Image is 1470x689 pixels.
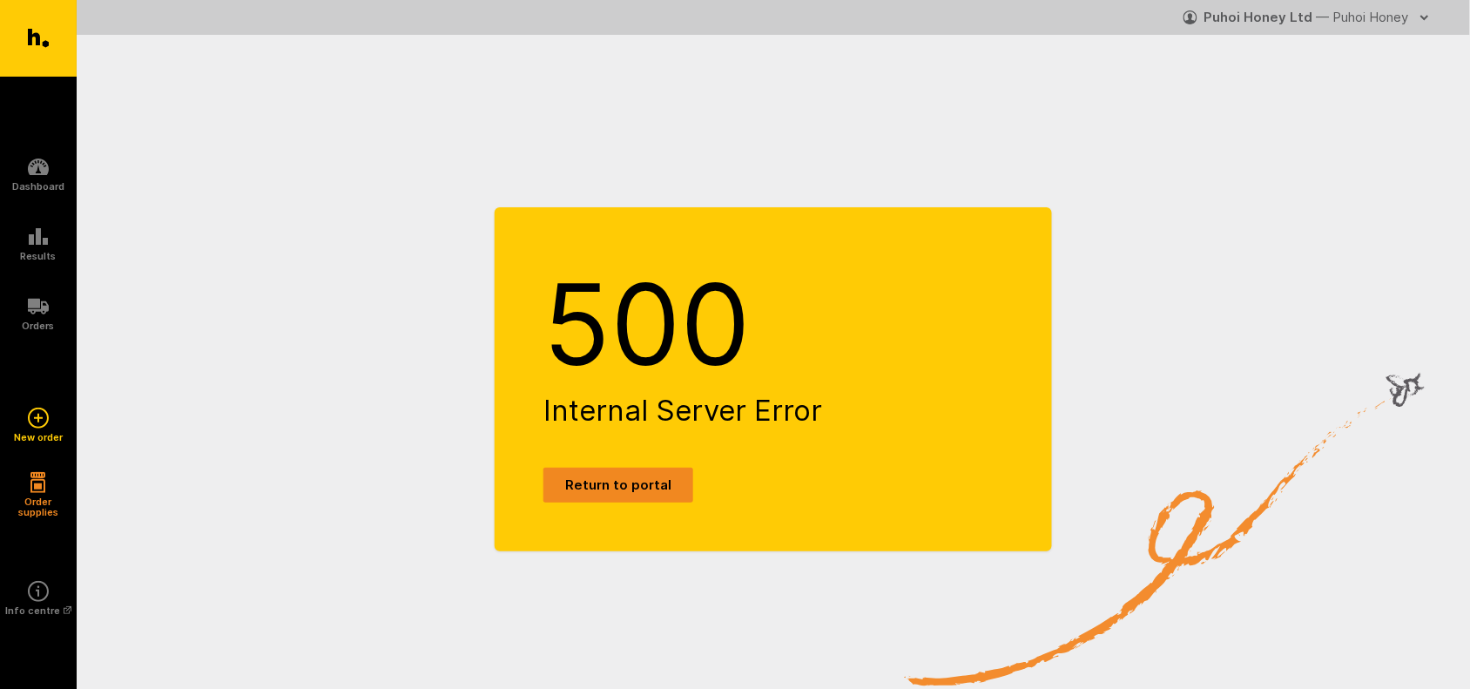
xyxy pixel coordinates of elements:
[12,496,64,517] h5: Order supplies
[1317,9,1409,25] span: — Puhoi Honey
[21,251,57,261] h5: Results
[543,395,1003,426] h2: Internal Server Error
[1183,3,1435,31] button: Puhoi Honey Ltd — Puhoi Honey
[23,321,55,331] h5: Orders
[543,468,693,503] a: Return to portal
[5,605,71,616] h5: Info centre
[14,432,63,442] h5: New order
[12,181,64,192] h5: Dashboard
[543,256,1003,395] h1: 500
[1204,9,1313,25] strong: Puhoi Honey Ltd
